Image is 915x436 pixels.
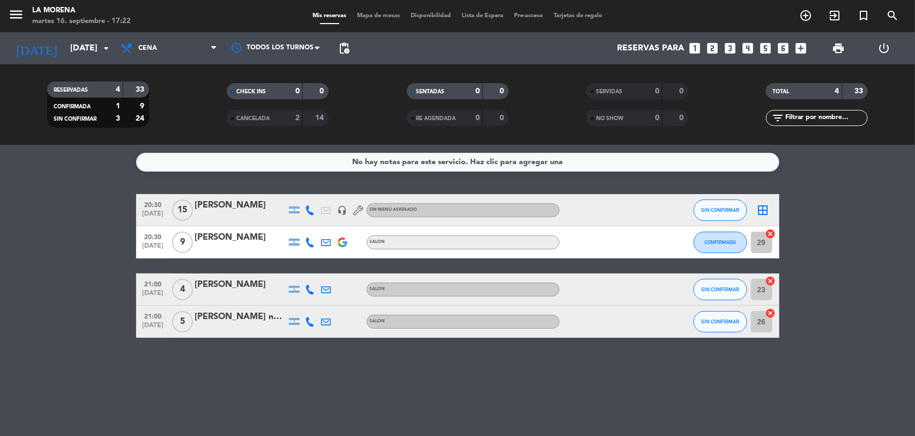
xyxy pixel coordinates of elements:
[138,45,157,52] span: Cena
[370,208,418,212] span: Sin menú asignado
[765,308,776,319] i: cancel
[655,87,659,95] strong: 0
[771,112,784,124] i: filter_list
[172,279,193,300] span: 4
[316,114,326,122] strong: 14
[352,13,405,19] span: Mapa de mesas
[475,114,480,122] strong: 0
[140,277,167,290] span: 21:00
[405,13,456,19] span: Disponibilidad
[140,322,167,334] span: [DATE]
[861,32,907,64] div: LOG OUT
[548,13,608,19] span: Tarjetas de regalo
[475,87,480,95] strong: 0
[832,42,845,55] span: print
[295,87,300,95] strong: 0
[701,286,739,292] span: SIN CONFIRMAR
[757,204,770,217] i: border_all
[500,114,506,122] strong: 0
[54,116,96,122] span: SIN CONFIRMAR
[370,287,385,291] span: SALON
[694,279,747,300] button: SIN CONFIRMAR
[759,41,773,55] i: looks_5
[706,41,720,55] i: looks_two
[765,228,776,239] i: cancel
[688,41,702,55] i: looks_one
[172,232,193,253] span: 9
[877,42,890,55] i: power_settings_new
[140,102,146,110] strong: 9
[195,231,286,245] div: [PERSON_NAME]
[694,311,747,332] button: SIN CONFIRMAR
[370,319,385,323] span: SALON
[236,89,266,94] span: CHECK INS
[694,199,747,221] button: SIN CONFIRMAR
[140,309,167,322] span: 21:00
[140,230,167,242] span: 20:30
[100,42,113,55] i: arrow_drop_down
[32,16,131,27] div: martes 16. septiembre - 17:22
[140,210,167,223] span: [DATE]
[54,104,91,109] span: CONFIRMADA
[352,156,563,168] div: No hay notas para este servicio. Haz clic para agregar una
[320,87,326,95] strong: 0
[500,87,506,95] strong: 0
[456,13,509,19] span: Lista de Espera
[140,242,167,255] span: [DATE]
[140,198,167,210] span: 20:30
[741,41,755,55] i: looks_4
[835,87,839,95] strong: 4
[295,114,300,122] strong: 2
[8,6,24,26] button: menu
[338,42,351,55] span: pending_actions
[694,232,747,253] button: CONFIRMADA
[886,9,899,22] i: search
[701,319,739,324] span: SIN CONFIRMAR
[32,5,131,16] div: La Morena
[655,114,659,122] strong: 0
[195,278,286,292] div: [PERSON_NAME]
[172,199,193,221] span: 15
[704,239,736,245] span: CONFIRMADA
[799,9,812,22] i: add_circle_outline
[509,13,548,19] span: Pre-acceso
[116,115,120,122] strong: 3
[416,116,456,121] span: RE AGENDADA
[8,6,24,23] i: menu
[596,116,623,121] span: NO SHOW
[701,207,739,213] span: SIN CONFIRMAR
[140,290,167,302] span: [DATE]
[765,276,776,286] i: cancel
[855,87,866,95] strong: 33
[679,114,686,122] strong: 0
[772,89,789,94] span: TOTAL
[54,87,88,93] span: RESERVADAS
[857,9,870,22] i: turned_in_not
[195,198,286,212] div: [PERSON_NAME]
[8,36,65,60] i: [DATE]
[172,311,193,332] span: 5
[828,9,841,22] i: exit_to_app
[116,102,120,110] strong: 1
[338,205,347,215] i: headset_mic
[679,87,686,95] strong: 0
[724,41,738,55] i: looks_3
[794,41,808,55] i: add_box
[116,86,120,93] strong: 4
[618,43,685,54] span: Reservas para
[416,89,445,94] span: SENTADAS
[338,238,347,247] img: google-logo.png
[307,13,352,19] span: Mis reservas
[136,86,146,93] strong: 33
[370,240,385,244] span: SALON
[596,89,622,94] span: SERVIDAS
[784,112,867,124] input: Filtrar por nombre...
[136,115,146,122] strong: 24
[777,41,791,55] i: looks_6
[236,116,270,121] span: CANCELADA
[195,310,286,324] div: [PERSON_NAME] nazionale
